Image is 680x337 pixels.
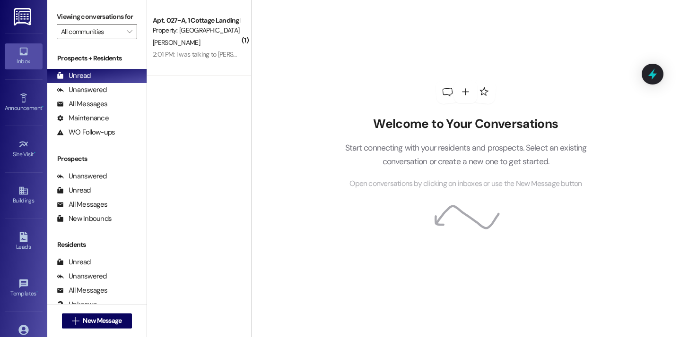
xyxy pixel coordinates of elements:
[14,8,33,25] img: ResiDesk Logo
[127,28,132,35] i: 
[57,71,91,81] div: Unread
[153,50,610,59] div: 2:01 PM: I was talking to [PERSON_NAME], u can charge me for the carpet damage that was closes to...
[34,150,35,156] span: •
[47,154,147,164] div: Prospects
[57,286,107,295] div: All Messages
[57,185,91,195] div: Unread
[57,99,107,109] div: All Messages
[36,289,38,295] span: •
[153,16,240,25] div: Apt. 027~A, 1 Cottage Landing Properties LLC
[5,276,43,301] a: Templates •
[57,271,107,281] div: Unanswered
[47,53,147,63] div: Prospects + Residents
[153,38,200,47] span: [PERSON_NAME]
[62,313,132,329] button: New Message
[47,240,147,250] div: Residents
[5,43,43,69] a: Inbox
[57,200,107,210] div: All Messages
[331,141,601,168] p: Start connecting with your residents and prospects. Select an existing conversation or create a n...
[57,214,112,224] div: New Inbounds
[61,24,122,39] input: All communities
[57,171,107,181] div: Unanswered
[72,317,79,325] i: 
[57,127,115,137] div: WO Follow-ups
[5,229,43,254] a: Leads
[57,9,137,24] label: Viewing conversations for
[57,257,91,267] div: Unread
[331,117,601,132] h2: Welcome to Your Conversations
[349,178,582,190] span: Open conversations by clicking on inboxes or use the New Message button
[42,103,44,110] span: •
[57,300,97,310] div: Unknown
[83,316,122,326] span: New Message
[5,183,43,208] a: Buildings
[57,113,109,123] div: Maintenance
[5,136,43,162] a: Site Visit •
[153,25,240,35] div: Property: [GEOGRAPHIC_DATA] [GEOGRAPHIC_DATA]
[57,85,107,95] div: Unanswered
